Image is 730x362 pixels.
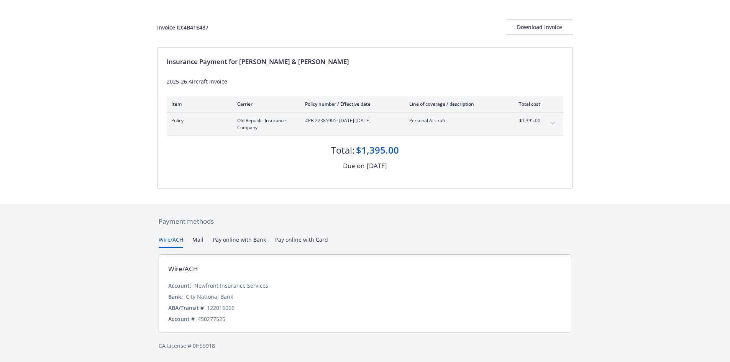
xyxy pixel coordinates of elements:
[168,293,183,301] div: Bank:
[305,117,397,124] span: #PB 22385905 - [DATE]-[DATE]
[512,117,540,124] span: $1,395.00
[168,264,198,274] div: Wire/ACH
[237,117,293,131] span: Old Republic Insurance Company
[167,57,563,67] div: Insurance Payment for [PERSON_NAME] & [PERSON_NAME]
[159,216,571,226] div: Payment methods
[343,161,364,171] div: Due on
[213,236,266,248] button: Pay online with Bank
[409,117,499,124] span: Personal Aircraft
[167,113,563,136] div: PolicyOld Republic Insurance Company#PB 22385905- [DATE]-[DATE]Personal Aircraft$1,395.00expand c...
[157,23,208,31] div: Invoice ID: 4B41E487
[275,236,328,248] button: Pay online with Card
[167,77,563,85] div: 2025-26 Aircraft Invoice
[168,282,191,290] div: Account:
[237,101,293,107] div: Carrier
[198,315,225,323] div: 450277525
[171,117,225,124] span: Policy
[171,101,225,107] div: Item
[305,101,397,107] div: Policy number / Effective date
[194,282,268,290] div: Newfront Insurance Services
[506,20,573,34] div: Download Invoice
[159,236,183,248] button: Wire/ACH
[168,304,204,312] div: ABA/Transit #
[186,293,233,301] div: City National Bank
[207,304,235,312] div: 122016066
[192,236,203,248] button: Mail
[512,101,540,107] div: Total cost
[159,342,571,350] div: CA License # 0H55918
[367,161,387,171] div: [DATE]
[506,20,573,35] button: Download Invoice
[168,315,195,323] div: Account #
[546,117,559,129] button: expand content
[356,144,399,157] div: $1,395.00
[331,144,354,157] div: Total:
[409,101,499,107] div: Line of coverage / description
